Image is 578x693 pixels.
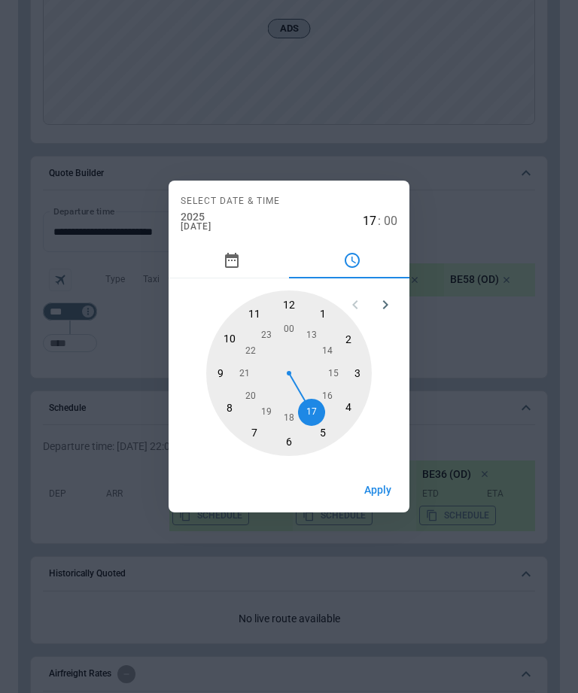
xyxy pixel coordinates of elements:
button: 17 [363,214,376,228]
button: pick date [169,242,289,278]
button: pick time [289,242,409,278]
button: 00 [384,214,397,228]
button: 2025 [181,211,205,223]
button: Open next view [370,290,400,320]
button: Apply [352,474,403,506]
span: Select date & time [181,193,280,211]
span: : [378,214,381,228]
button: [DATE] [181,223,211,230]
